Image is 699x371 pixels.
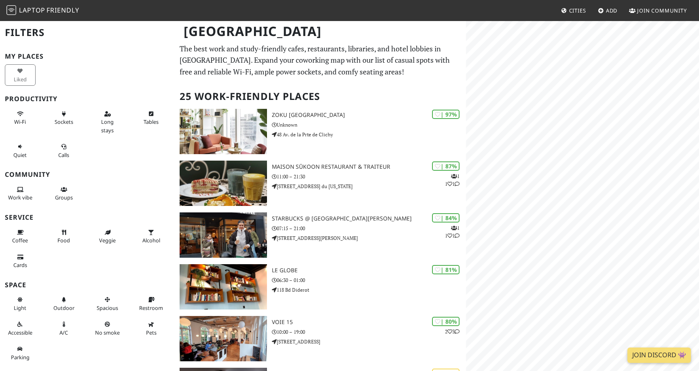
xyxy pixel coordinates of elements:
a: Maison Sūkoon Restaurant & Traiteur | 87% 111 Maison Sūkoon Restaurant & Traiteur 11:00 – 21:30 [... [175,161,466,206]
p: Unknown [272,121,466,129]
p: 11:00 – 21:30 [272,173,466,180]
h1: [GEOGRAPHIC_DATA] [177,20,464,42]
div: | 81% [432,265,460,274]
button: Sockets [49,107,79,129]
span: People working [8,194,32,201]
button: Alcohol [136,226,167,247]
a: Add [595,3,621,18]
img: LaptopFriendly [6,5,16,15]
button: Veggie [92,226,123,247]
h3: Service [5,214,170,221]
span: Friendly [47,6,79,15]
span: Power sockets [55,118,73,125]
button: Work vibe [5,183,36,204]
div: | 80% [432,317,460,326]
h3: Le Globe [272,267,466,274]
span: Video/audio calls [58,151,69,159]
a: Le Globe | 81% Le Globe 06:30 – 01:00 118 Bd Diderot [175,264,466,310]
button: Accessible [5,318,36,339]
span: Work-friendly tables [144,118,159,125]
button: Coffee [5,226,36,247]
img: Voie 15 [180,316,267,361]
span: Food [57,237,70,244]
p: 07:15 – 21:00 [272,225,466,232]
p: The best work and study-friendly cafes, restaurants, libraries, and hotel lobbies in [GEOGRAPHIC_... [180,43,461,78]
span: Stable Wi-Fi [14,118,26,125]
span: Accessible [8,329,32,336]
p: [STREET_ADDRESS] [272,338,466,346]
button: Outdoor [49,293,79,314]
span: Smoke free [95,329,120,336]
img: Maison Sūkoon Restaurant & Traiteur [180,161,267,206]
img: Zoku Paris [180,109,267,154]
span: Air conditioned [59,329,68,336]
p: 118 Bd Diderot [272,286,466,294]
img: Starbucks @ Avenue de la Motte-Picquet [180,212,267,258]
button: No smoke [92,318,123,339]
button: Pets [136,318,167,339]
a: Voie 15 | 80% 23 Voie 15 10:00 – 19:00 [STREET_ADDRESS] [175,316,466,361]
a: Starbucks @ Avenue de la Motte-Picquet | 84% 111 Starbucks @ [GEOGRAPHIC_DATA][PERSON_NAME] 07:15... [175,212,466,258]
h3: My Places [5,53,170,60]
span: Veggie [99,237,116,244]
a: LaptopFriendly LaptopFriendly [6,4,79,18]
button: A/C [49,318,79,339]
h3: Zoku [GEOGRAPHIC_DATA] [272,112,466,119]
button: Quiet [5,140,36,161]
a: Zoku Paris | 97% Zoku [GEOGRAPHIC_DATA] Unknown 48 Av. de la Prte de Clichy [175,109,466,154]
span: Group tables [55,194,73,201]
p: 10:00 – 19:00 [272,328,466,336]
p: 06:30 – 01:00 [272,276,466,284]
span: Outdoor area [53,304,74,312]
a: Join Discord 👾 [627,348,691,363]
span: Restroom [139,304,163,312]
p: [STREET_ADDRESS] du [US_STATE] [272,182,466,190]
button: Groups [49,183,79,204]
span: Cities [569,7,586,14]
p: 1 1 1 [445,224,460,240]
button: Tables [136,107,167,129]
div: | 97% [432,110,460,119]
h3: Voie 15 [272,319,466,326]
span: Join Community [637,7,687,14]
span: Spacious [97,304,118,312]
button: Restroom [136,293,167,314]
span: Quiet [13,151,27,159]
span: Alcohol [142,237,160,244]
span: Natural light [14,304,26,312]
p: 1 1 1 [445,172,460,188]
button: Light [5,293,36,314]
button: Parking [5,342,36,364]
button: Wi-Fi [5,107,36,129]
div: | 84% [432,213,460,223]
button: Food [49,226,79,247]
span: Credit cards [13,261,27,269]
h2: Filters [5,20,170,45]
div: | 87% [432,161,460,171]
button: Cards [5,250,36,272]
img: Le Globe [180,264,267,310]
p: 48 Av. de la Prte de Clichy [272,131,466,138]
p: 2 3 [445,328,460,335]
h3: Space [5,281,170,289]
span: Add [606,7,618,14]
h3: Productivity [5,95,170,103]
h2: 25 Work-Friendly Places [180,84,461,109]
span: Coffee [12,237,28,244]
a: Join Community [626,3,690,18]
span: Parking [11,354,30,361]
a: Cities [558,3,589,18]
p: [STREET_ADDRESS][PERSON_NAME] [272,234,466,242]
h3: Maison Sūkoon Restaurant & Traiteur [272,163,466,170]
button: Spacious [92,293,123,314]
h3: Community [5,171,170,178]
span: Pet friendly [146,329,157,336]
h3: Starbucks @ [GEOGRAPHIC_DATA][PERSON_NAME] [272,215,466,222]
button: Calls [49,140,79,161]
button: Long stays [92,107,123,137]
span: Long stays [101,118,114,134]
span: Laptop [19,6,45,15]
